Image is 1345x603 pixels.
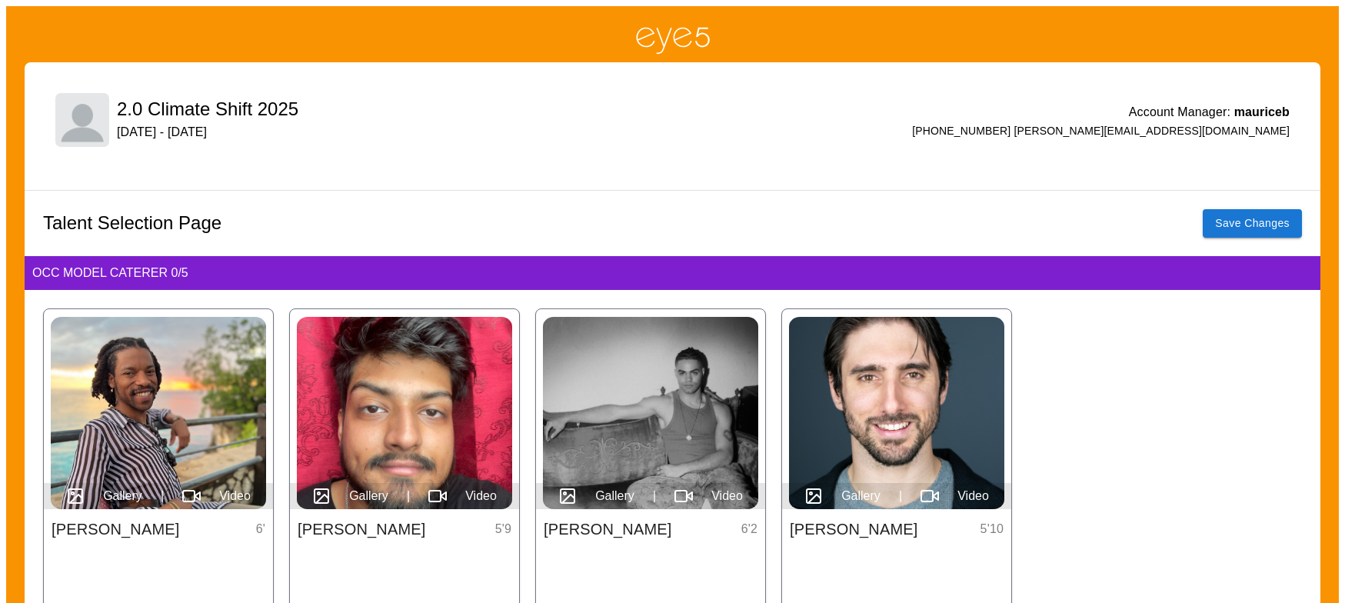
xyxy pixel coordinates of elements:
img: Jonno LaMont [51,317,266,509]
span: Gallery [349,487,388,505]
p: 6 ' 2 [741,520,757,538]
img: Logo [634,25,711,55]
img: Mahfujur [297,317,512,509]
span: | [653,487,656,505]
p: 6 ' [256,520,265,538]
p: [PHONE_NUMBER] [PERSON_NAME][EMAIL_ADDRESS][DOMAIN_NAME] [912,123,1290,138]
span: mauriceb [1234,105,1290,118]
h5: Talent Selection Page [43,211,221,235]
img: logo [55,93,109,147]
button: Save Changes [1203,209,1302,238]
span: | [161,487,164,505]
h6: [PERSON_NAME] [790,517,917,541]
p: 5 ' 9 [495,520,511,538]
span: Video [711,487,743,505]
div: OCC Model Caterer 0 / 5 [25,256,1320,290]
span: | [407,487,410,505]
img: Ethan Crowley [543,317,758,509]
img: Laurence Gonzalez [789,317,1004,509]
h6: [PERSON_NAME] [298,517,425,541]
h6: Account Manager: [1129,102,1290,123]
span: Gallery [595,487,634,505]
span: Video [219,487,251,505]
span: | [899,487,902,505]
span: Video [465,487,497,505]
h5: 2.0 Climate Shift 2025 [117,97,298,122]
span: Video [957,487,989,505]
p: 5 ' 10 [980,520,1004,538]
h6: [PERSON_NAME] [52,517,179,541]
span: Gallery [103,487,142,505]
span: Gallery [841,487,881,505]
h6: [PERSON_NAME] [544,517,671,541]
h6: [DATE] - [DATE] [117,122,298,143]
